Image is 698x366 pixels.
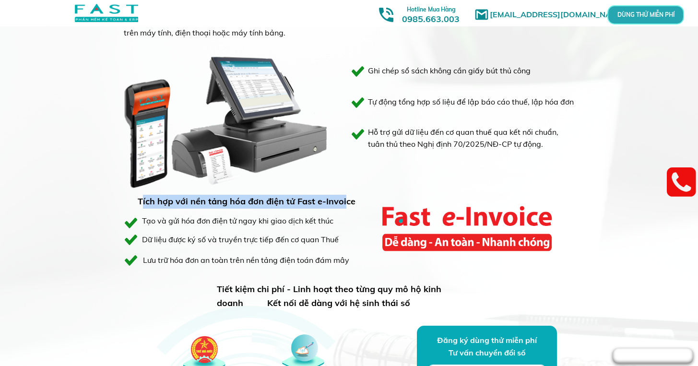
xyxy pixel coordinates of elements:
[143,254,352,267] div: Lưu trữ hóa đơn an toàn trên nền tảng điện toán đám mây
[391,334,583,359] div: Đăng ký dùng thử miễn phí Tư vấn chuyển đổi số
[368,96,574,108] h3: Tự động tổng hợp số liệu để lập báo cáo thuế, lập hóa đơn
[368,65,565,77] h3: Ghi chép sổ sách không cần giấy bút thủ công
[217,283,469,310] h3: Tiết kiệm chi phí - Linh hoạt theo từng quy mô hộ kinh doanh
[142,215,334,227] div: Tạo và gửi hóa đơn điện tử ngay khi giao dịch kết thúc
[391,3,470,24] h3: 0985.663.003
[407,6,455,13] span: Hotline Mua Hàng
[490,9,631,21] h1: [EMAIL_ADDRESS][DOMAIN_NAME]
[633,12,659,18] p: DÙNG THỬ MIỄN PHÍ
[368,126,574,151] h3: Hỗ trợ gửi dữ liệu đến cơ quan thuế qua kết nối chuẩn, tuân thủ theo Nghị định 70/2025/NĐ-CP tự đ...
[138,195,357,209] h3: Tích hợp với nền tảng hóa đơn điện tử Fast e-Invoice
[267,296,418,310] div: Kết nối dễ dàng với hệ sinh thái số
[142,234,371,246] div: Dữ liệu được ký số và truyền trực tiếp đến cơ quan Thuế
